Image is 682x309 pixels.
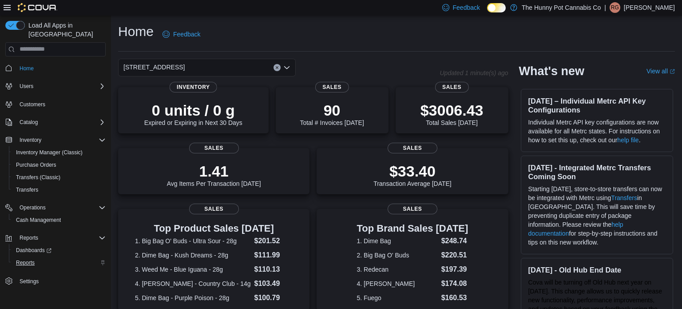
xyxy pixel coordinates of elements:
p: 90 [300,101,364,119]
button: Cash Management [9,214,109,226]
h3: [DATE] - Integrated Metrc Transfers Coming Soon [528,163,666,181]
a: Reports [12,257,38,268]
svg: External link [670,69,675,74]
span: Reports [16,233,106,243]
button: Open list of options [283,64,290,71]
button: Clear input [274,64,281,71]
span: Feedback [453,3,480,12]
a: Dashboards [9,244,109,257]
p: The Hunny Pot Cannabis Co [522,2,601,13]
button: Transfers (Classic) [9,171,109,184]
a: Customers [16,99,49,110]
div: Total # Invoices [DATE] [300,101,364,126]
dd: $110.13 [254,264,293,275]
span: Catalog [16,117,106,128]
span: Operations [20,204,46,211]
dd: $111.99 [254,250,293,261]
p: Updated 1 minute(s) ago [440,69,508,76]
h2: What's new [519,64,584,78]
span: Inventory Manager (Classic) [16,149,83,156]
span: Reports [12,257,106,268]
a: Cash Management [12,215,64,225]
span: Home [16,63,106,74]
span: RG [611,2,619,13]
dt: 1. Dime Bag [357,237,438,245]
span: Purchase Orders [12,160,106,170]
a: View allExternal link [646,68,675,75]
span: Users [20,83,33,90]
span: [STREET_ADDRESS] [123,62,185,72]
span: Dashboards [12,245,106,256]
button: Purchase Orders [9,159,109,171]
span: Sales [388,204,437,214]
span: Sales [189,143,239,153]
a: Dashboards [12,245,55,256]
a: Home [16,63,37,74]
span: Transfers [12,185,106,195]
div: Transaction Average [DATE] [373,162,452,187]
p: $3006.43 [420,101,484,119]
span: Inventory Manager (Classic) [12,147,106,158]
a: Inventory Manager (Classic) [12,147,86,158]
button: Operations [2,201,109,214]
dt: 5. Dime Bag - Purple Poison - 28g [135,293,251,302]
button: Operations [16,202,49,213]
a: Settings [16,276,42,287]
span: Inventory [20,136,41,144]
span: Cash Management [16,217,61,224]
dt: 4. [PERSON_NAME] - Country Club - 14g [135,279,251,288]
button: Customers [2,98,109,111]
h3: Top Brand Sales [DATE] [357,223,468,234]
button: Settings [2,274,109,287]
span: Cash Management [12,215,106,225]
input: Dark Mode [487,3,506,12]
dd: $174.08 [441,278,468,289]
p: 0 units / 0 g [144,101,242,119]
dt: 1. Big Bag O' Buds - Ultra Sour - 28g [135,237,251,245]
span: Home [20,65,34,72]
p: $33.40 [373,162,452,180]
a: Transfers [611,194,637,201]
span: Purchase Orders [16,161,56,169]
span: Sales [435,82,468,92]
span: Dashboards [16,247,52,254]
dd: $248.74 [441,236,468,246]
p: Individual Metrc API key configurations are now available for all Metrc states. For instructions ... [528,118,666,144]
dt: 2. Big Bag O' Buds [357,251,438,260]
button: Inventory [2,134,109,146]
h1: Home [118,23,154,40]
a: help documentation [528,221,623,237]
span: Catalog [20,119,38,126]
button: Catalog [16,117,41,128]
a: Transfers [12,185,42,195]
img: Cova [18,3,57,12]
span: Sales [388,143,437,153]
h3: [DATE] – Individual Metrc API Key Configurations [528,96,666,114]
div: Avg Items Per Transaction [DATE] [167,162,261,187]
dd: $201.52 [254,236,293,246]
span: Sales [189,204,239,214]
a: help file [617,136,638,144]
dt: 3. Redecan [357,265,438,274]
span: Load All Apps in [GEOGRAPHIC_DATA] [25,21,106,39]
dd: $103.49 [254,278,293,289]
span: Transfers (Classic) [16,174,60,181]
a: Purchase Orders [12,160,60,170]
button: Transfers [9,184,109,196]
dt: 2. Dime Bag - Kush Dreams - 28g [135,251,251,260]
span: Customers [16,99,106,110]
dt: 3. Weed Me - Blue Iguana - 28g [135,265,251,274]
span: Settings [16,275,106,286]
p: [PERSON_NAME] [624,2,675,13]
span: Inventory [16,135,106,145]
button: Reports [16,233,42,243]
span: Operations [16,202,106,213]
div: Total Sales [DATE] [420,101,484,126]
button: Users [16,81,37,92]
span: Settings [20,278,39,285]
h3: Top Product Sales [DATE] [135,223,293,234]
span: Customers [20,101,45,108]
button: Users [2,80,109,92]
span: Transfers [16,186,38,193]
